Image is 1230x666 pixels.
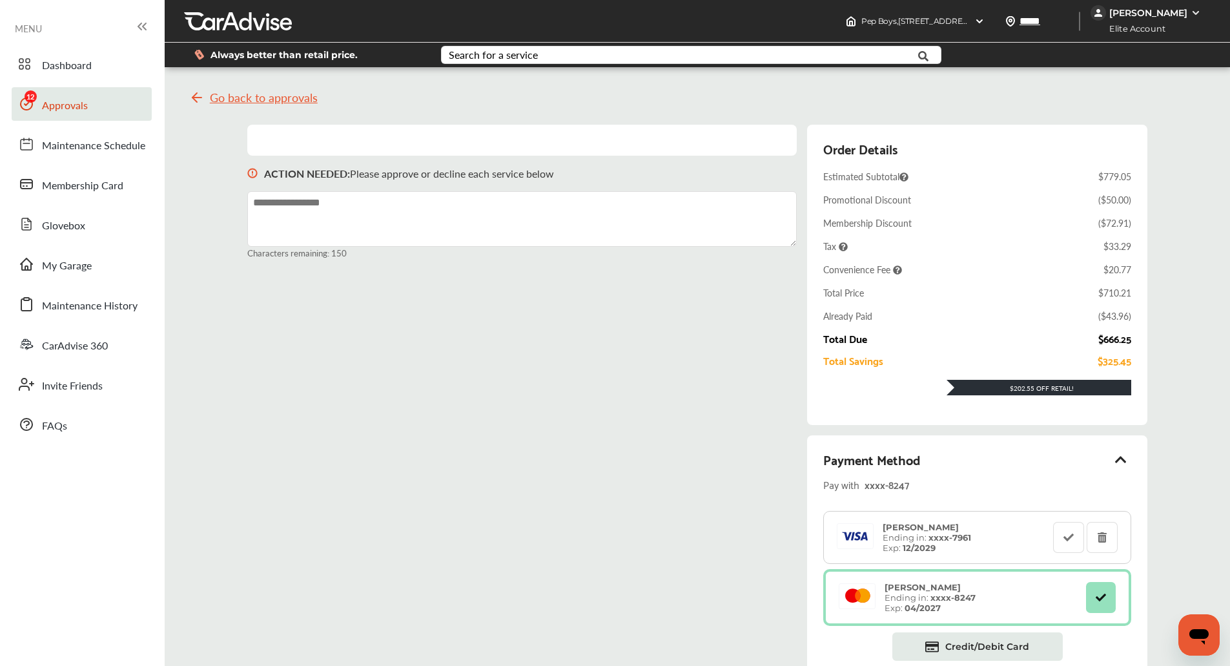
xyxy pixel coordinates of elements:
a: Credit/Debit Card [892,632,1063,661]
span: My Garage [42,258,92,275]
a: Approvals [12,87,152,121]
p: Please approve or decline each service below [264,166,554,181]
img: WGsFRI8htEPBVLJbROoPRyZpYNWhNONpIPPETTm6eUC0GeLEiAAAAAElFTkSuQmCC [1191,8,1201,18]
div: Ending in: Exp: [878,582,982,613]
div: Membership Discount [823,216,912,229]
div: $779.05 [1098,170,1131,183]
div: $202.55 Off Retail! [947,384,1131,393]
a: Invite Friends [12,368,152,401]
img: header-home-logo.8d720a4f.svg [846,16,856,26]
strong: 04/2027 [905,603,941,613]
span: Convenience Fee [823,263,902,276]
span: Invite Friends [42,378,103,395]
a: Maintenance History [12,287,152,321]
div: xxxx- 8247 [865,475,1026,493]
span: Tax [823,240,848,253]
div: Ending in: Exp: [876,522,978,553]
a: Glovebox [12,207,152,241]
span: MENU [15,23,42,34]
span: Maintenance Schedule [42,138,145,154]
div: Order Details [823,138,897,160]
div: Total Price [823,286,864,299]
div: ( $72.91 ) [1098,216,1131,229]
span: Membership Card [42,178,123,194]
span: Pep Boys , [STREET_ADDRESS][PERSON_NAME] PATERSON , NJ 07504 [861,16,1120,26]
small: Characters remaining: 150 [247,247,797,259]
span: Maintenance History [42,298,138,315]
iframe: Button to launch messaging window [1178,614,1220,656]
div: Search for a service [449,50,538,60]
strong: [PERSON_NAME] [883,522,959,532]
div: $20.77 [1103,263,1131,276]
div: ( $43.96 ) [1098,309,1131,322]
div: ( $50.00 ) [1098,193,1131,206]
div: $325.45 [1098,355,1131,366]
img: header-divider.bc55588e.svg [1079,12,1080,31]
img: svg+xml;base64,PHN2ZyB4bWxucz0iaHR0cDovL3d3dy53My5vcmcvMjAwMC9zdmciIHdpZHRoPSIyNCIgaGVpZ2h0PSIyNC... [189,90,205,105]
a: FAQs [12,408,152,441]
div: [PERSON_NAME] [1109,7,1187,19]
span: Pay with [823,475,859,493]
div: Promotional Discount [823,193,911,206]
strong: 12/2029 [903,543,936,553]
span: Elite Account [1092,22,1175,36]
span: Dashboard [42,57,92,74]
span: Go back to approvals [210,91,318,104]
img: location_vector.a44bc228.svg [1005,16,1016,26]
a: My Garage [12,247,152,281]
img: svg+xml;base64,PHN2ZyB3aWR0aD0iMTYiIGhlaWdodD0iMTciIHZpZXdCb3g9IjAgMCAxNiAxNyIgZmlsbD0ibm9uZSIgeG... [247,156,258,191]
img: dollor_label_vector.a70140d1.svg [194,49,204,60]
strong: xxxx- 7961 [928,532,971,543]
a: Maintenance Schedule [12,127,152,161]
div: $33.29 [1103,240,1131,253]
img: header-down-arrow.9dd2ce7d.svg [974,16,985,26]
div: $666.25 [1098,333,1131,344]
strong: xxxx- 8247 [930,592,976,603]
span: Estimated Subtotal [823,170,908,183]
div: Total Savings [823,355,883,366]
span: Glovebox [42,218,85,234]
span: FAQs [42,418,67,435]
img: jVpblrzwTbfkPYzPPzSLxeg0AAAAASUVORK5CYII= [1091,5,1106,21]
a: Dashboard [12,47,152,81]
a: CarAdvise 360 [12,328,152,361]
div: Already Paid [823,309,872,322]
span: Always better than retail price. [210,50,358,59]
a: Membership Card [12,167,152,201]
span: Approvals [42,98,88,114]
div: Payment Method [823,448,1131,470]
div: $710.21 [1098,286,1131,299]
span: Credit/Debit Card [945,641,1029,652]
span: CarAdvise 360 [42,338,108,355]
b: ACTION NEEDED : [264,166,350,181]
strong: [PERSON_NAME] [885,582,961,592]
div: Total Due [823,333,867,344]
